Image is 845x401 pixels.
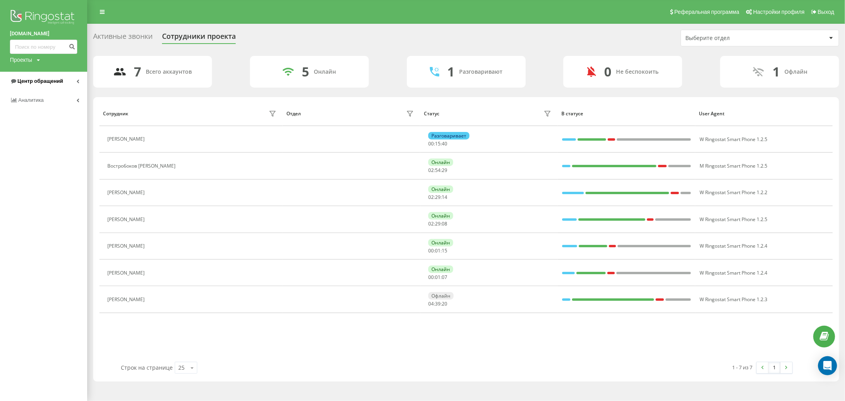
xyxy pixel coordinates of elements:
[134,64,141,79] div: 7
[302,64,309,79] div: 5
[685,35,780,42] div: Выберите отдел
[785,69,808,75] div: Офлайн
[442,220,447,227] span: 08
[121,364,173,371] span: Строк на странице
[435,194,441,200] span: 29
[616,69,658,75] div: Не беспокоить
[428,167,434,174] span: 02
[428,274,434,281] span: 00
[428,194,434,200] span: 02
[428,248,447,254] div: : :
[700,162,767,169] span: M Ringostat Smart Phone 1.2.5
[428,168,447,173] div: : :
[17,78,63,84] span: Центр обращений
[700,243,767,249] span: W Ringostat Smart Phone 1.2.4
[818,356,837,375] div: Open Intercom Messenger
[428,212,453,220] div: Онлайн
[435,220,441,227] span: 29
[107,243,147,249] div: [PERSON_NAME]
[435,167,441,174] span: 54
[773,64,780,79] div: 1
[428,301,447,307] div: : :
[428,141,447,147] div: : :
[732,363,753,371] div: 1 - 7 из 7
[428,275,447,280] div: : :
[103,111,128,116] div: Сотрудник
[428,239,453,246] div: Онлайн
[428,158,453,166] div: Онлайн
[435,274,441,281] span: 01
[700,136,767,143] span: W Ringostat Smart Phone 1.2.5
[10,40,77,54] input: Поиск по номеру
[459,69,502,75] div: Разговаривают
[107,163,177,169] div: Востробоков [PERSON_NAME]
[442,274,447,281] span: 07
[107,270,147,276] div: [PERSON_NAME]
[674,9,739,15] span: Реферальная программа
[442,194,447,200] span: 14
[428,140,434,147] span: 00
[447,64,454,79] div: 1
[700,296,767,303] span: W Ringostat Smart Phone 1.2.3
[435,300,441,307] span: 39
[442,140,447,147] span: 40
[286,111,301,116] div: Отдел
[107,217,147,222] div: [PERSON_NAME]
[107,297,147,302] div: [PERSON_NAME]
[428,300,434,307] span: 04
[435,140,441,147] span: 15
[442,300,447,307] span: 20
[428,292,454,300] div: Офлайн
[818,9,834,15] span: Выход
[10,56,32,64] div: Проекты
[700,216,767,223] span: W Ringostat Smart Phone 1.2.5
[428,221,447,227] div: : :
[442,247,447,254] span: 15
[753,9,805,15] span: Настройки профиля
[604,64,611,79] div: 0
[178,364,185,372] div: 25
[146,69,192,75] div: Всего аккаунтов
[428,195,447,200] div: : :
[699,111,829,116] div: User Agent
[428,247,434,254] span: 00
[435,247,441,254] span: 01
[18,97,44,103] span: Аналитика
[107,136,147,142] div: [PERSON_NAME]
[428,220,434,227] span: 02
[428,185,453,193] div: Онлайн
[700,269,767,276] span: W Ringostat Smart Phone 1.2.4
[107,190,147,195] div: [PERSON_NAME]
[561,111,691,116] div: В статусе
[10,30,77,38] a: [DOMAIN_NAME]
[162,32,236,44] div: Сотрудники проекта
[428,265,453,273] div: Онлайн
[700,189,767,196] span: W Ringostat Smart Phone 1.2.2
[10,8,77,28] img: Ringostat logo
[442,167,447,174] span: 29
[428,132,469,139] div: Разговаривает
[769,362,780,373] a: 1
[93,32,153,44] div: Активные звонки
[314,69,336,75] div: Онлайн
[424,111,439,116] div: Статус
